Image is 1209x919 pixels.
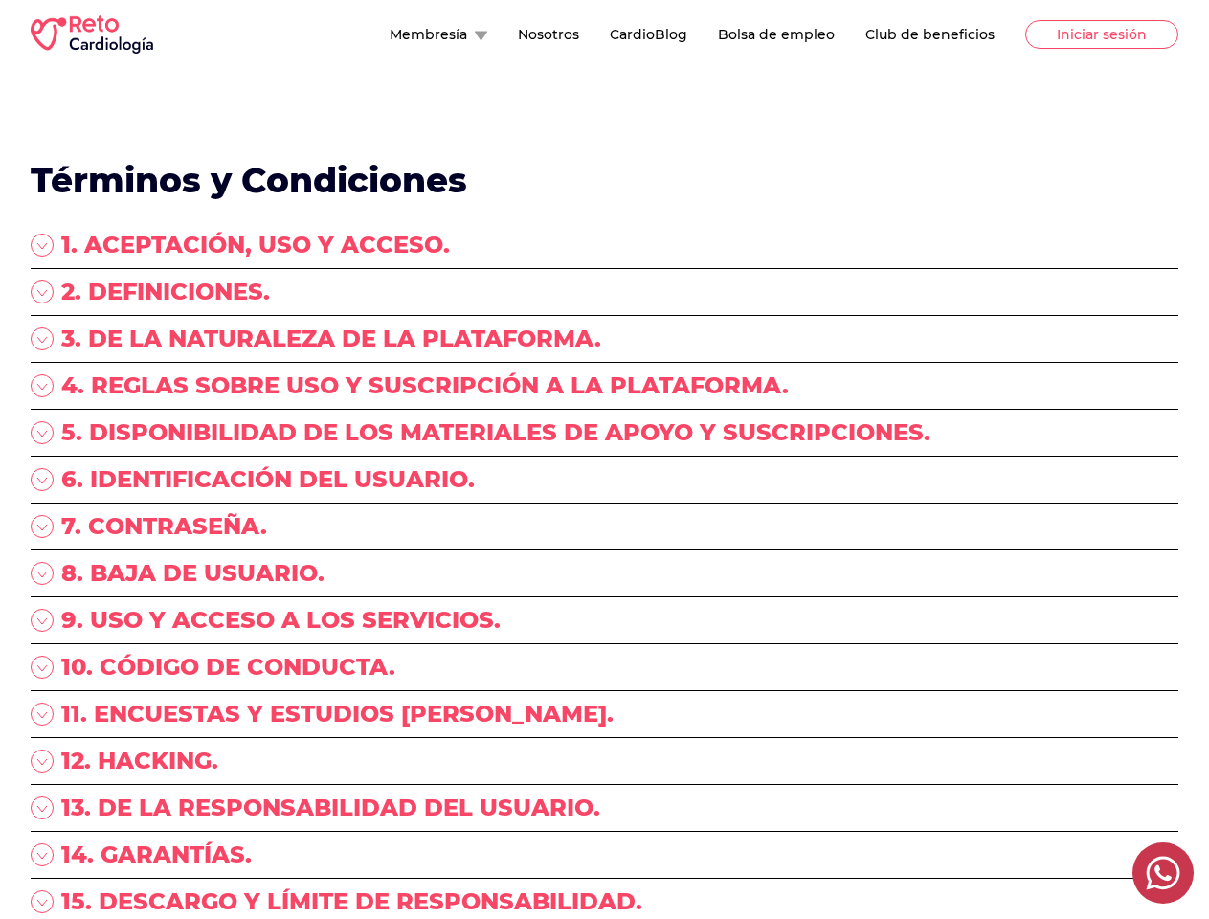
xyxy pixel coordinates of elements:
p: 6. IDENTIFICACIÓN DEL USUARIO. [61,464,475,495]
p: 9. USO Y ACCESO A LOS SERVICIOS. [61,605,501,636]
button: CardioBlog [610,25,687,44]
p: 15. DESCARGO Y LÍMITE DE RESPONSABILIDAD. [61,886,642,917]
h1: Términos y Condiciones [31,161,1178,199]
p: 11. ENCUESTAS Y ESTUDIOS [PERSON_NAME]. [61,699,614,729]
p: 12. HACKING. [61,746,218,776]
p: 1. ACEPTACIÓN, USO Y ACCESO. [61,230,450,260]
p: 13. DE LA RESPONSABILIDAD DEL USUARIO. [61,793,600,823]
p: 8. BAJA DE USUARIO. [61,558,325,589]
p: 3. DE LA NATURALEZA DE LA PLATAFORMA. [61,324,601,354]
p: 5. DISPONIBILIDAD DE LOS MATERIALES DE APOYO Y SUSCRIPCIONES. [61,417,930,448]
button: Bolsa de empleo [718,25,835,44]
button: Iniciar sesión [1025,20,1178,49]
button: Membresía [390,25,487,44]
p: 7. CONTRASEÑA. [61,511,267,542]
img: RETO Cardio Logo [31,15,153,54]
p: 10. CÓDIGO DE CONDUCTA. [61,652,395,683]
button: Club de beneficios [865,25,995,44]
p: 14. GARANTÍAS. [61,840,252,870]
p: 4. REGLAS SOBRE USO Y SUSCRIPCIÓN A LA PLATAFORMA. [61,370,789,401]
button: Nosotros [518,25,579,44]
p: 2. DEFINICIONES. [61,277,270,307]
